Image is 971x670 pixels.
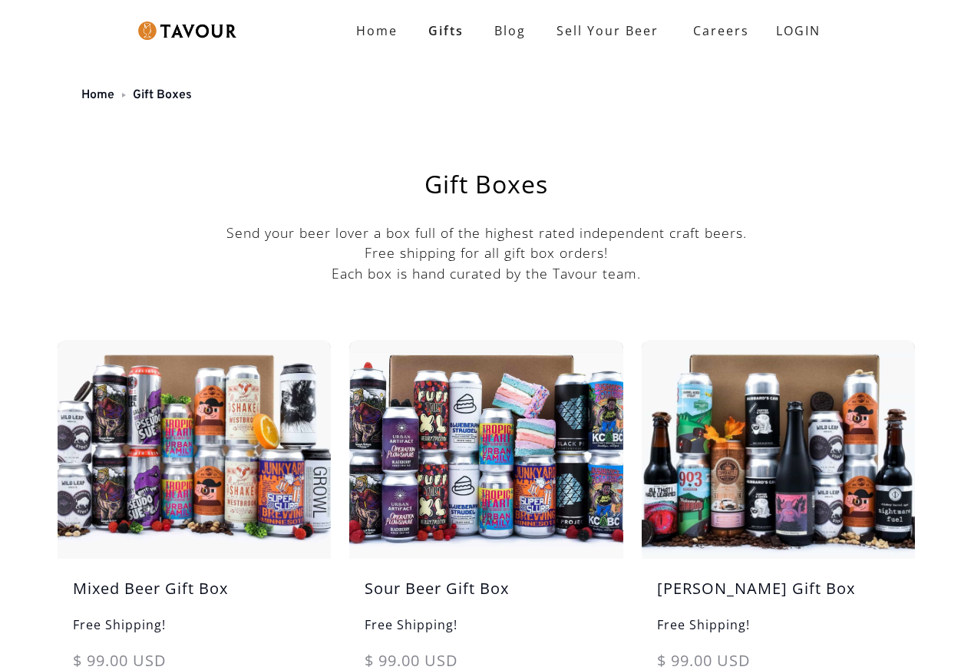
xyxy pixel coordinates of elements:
[349,616,623,649] h6: Free Shipping!
[479,15,541,46] a: Blog
[96,172,877,196] h1: Gift Boxes
[642,616,915,649] h6: Free Shipping!
[356,22,398,39] strong: Home
[642,577,915,616] h5: [PERSON_NAME] Gift Box
[58,577,331,616] h5: Mixed Beer Gift Box
[541,15,674,46] a: Sell Your Beer
[413,15,479,46] a: Gifts
[81,87,114,103] a: Home
[58,223,915,283] p: Send your beer lover a box full of the highest rated independent craft beers. Free shipping for a...
[133,87,192,103] a: Gift Boxes
[58,616,331,649] h6: Free Shipping!
[761,15,836,46] a: LOGIN
[349,577,623,616] h5: Sour Beer Gift Box
[341,15,413,46] a: Home
[674,9,761,52] a: Careers
[693,15,749,46] strong: Careers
